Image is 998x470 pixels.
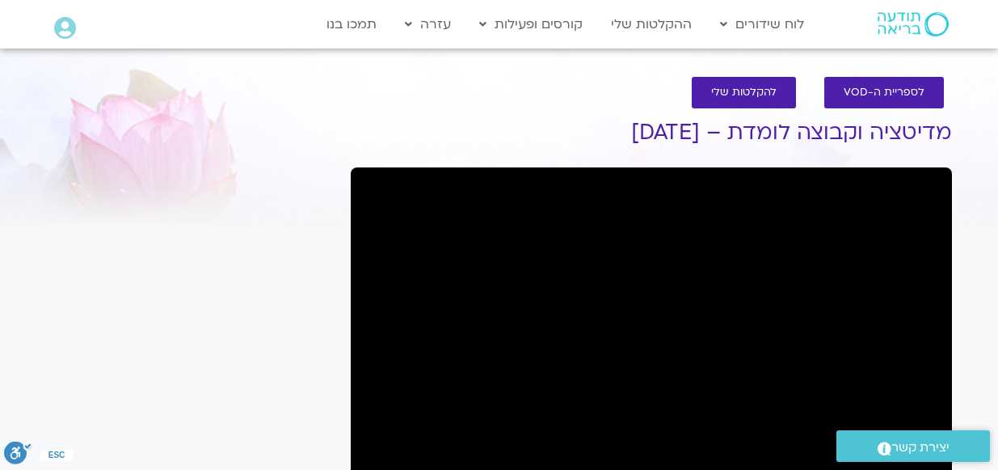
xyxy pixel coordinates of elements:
[711,87,777,99] span: להקלטות שלי
[397,9,459,40] a: עזרה
[824,77,944,108] a: לספריית ה-VOD
[471,9,591,40] a: קורסים ופעילות
[878,12,949,36] img: תודעה בריאה
[836,430,990,462] a: יצירת קשר
[692,77,796,108] a: להקלטות שלי
[891,437,950,459] span: יצירת קשר
[318,9,385,40] a: תמכו בנו
[603,9,700,40] a: ההקלטות שלי
[712,9,812,40] a: לוח שידורים
[351,121,952,145] h1: מדיטציה וקבוצה לומדת – [DATE]
[844,87,924,99] span: לספריית ה-VOD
